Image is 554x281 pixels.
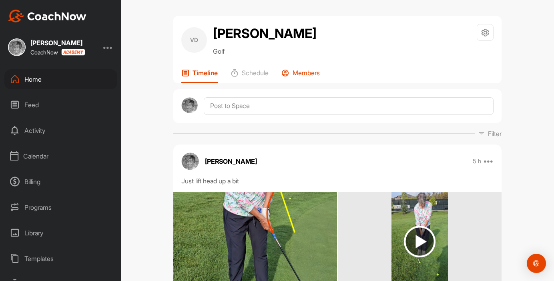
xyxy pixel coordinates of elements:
div: Open Intercom Messenger [527,254,546,273]
p: 5 h [473,157,481,165]
p: Members [293,69,320,77]
div: [PERSON_NAME] [30,40,85,46]
p: Golf [213,46,317,56]
div: Programs [4,197,117,217]
p: Schedule [242,69,269,77]
img: CoachNow [8,10,86,22]
p: [PERSON_NAME] [205,157,257,166]
div: Library [4,223,117,243]
div: Just lift head up a bit [181,176,494,186]
div: CoachNow [30,49,85,56]
div: VD [181,27,207,53]
div: Feed [4,95,117,115]
h2: [PERSON_NAME] [213,24,317,43]
img: square_79ec8c51d126512d5cf6ea9b3775d7e2.jpg [8,38,26,56]
p: Filter [488,129,502,138]
div: Calendar [4,146,117,166]
img: play [404,226,436,257]
div: Home [4,69,117,89]
p: Timeline [193,69,218,77]
img: avatar [181,153,199,170]
div: Templates [4,249,117,269]
div: Activity [4,120,117,140]
img: CoachNow acadmey [61,49,85,56]
div: Billing [4,172,117,192]
img: avatar [181,97,198,114]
